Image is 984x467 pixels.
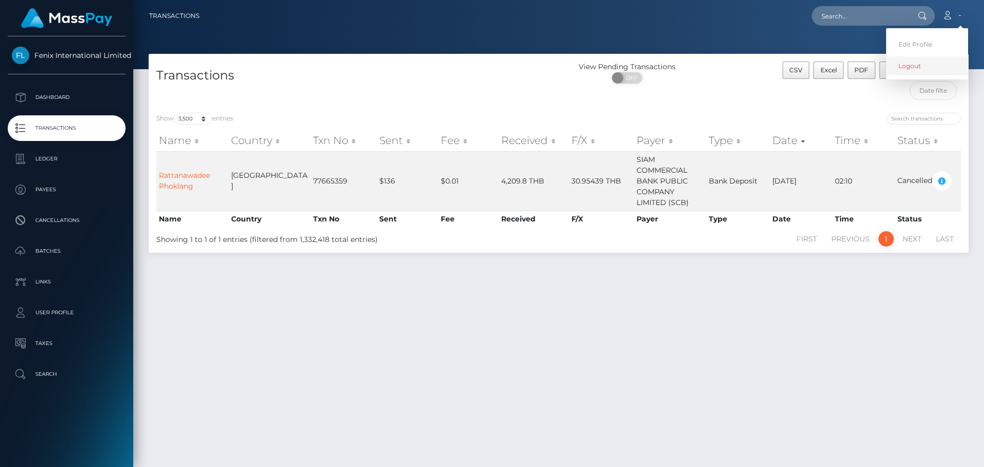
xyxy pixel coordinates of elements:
a: Taxes [8,331,126,356]
a: Edit Profile [886,35,968,54]
th: Country: activate to sort column ascending [229,130,311,151]
p: Cancellations [12,213,121,228]
th: Time: activate to sort column ascending [832,130,895,151]
th: Status [895,211,961,227]
th: Received [499,211,569,227]
p: Dashboard [12,90,121,105]
th: Sent [377,211,439,227]
p: User Profile [12,305,121,320]
th: Name [156,211,229,227]
th: F/X: activate to sort column ascending [569,130,634,151]
div: View Pending Transactions [559,62,695,72]
td: [DATE] [770,151,832,211]
button: Print [879,62,909,79]
span: Excel [821,66,837,74]
button: Excel [813,62,844,79]
th: Txn No [311,211,377,227]
th: Time [832,211,895,227]
th: Payer: activate to sort column ascending [634,130,706,151]
input: Search... [812,6,908,26]
a: Logout [886,56,968,75]
td: 77665359 [311,151,377,211]
p: Search [12,367,121,382]
span: OFF [618,72,643,84]
a: Links [8,269,126,295]
td: $0.01 [438,151,498,211]
img: Fenix International Limited [12,47,29,64]
a: 1 [878,231,894,247]
th: F/X [569,211,634,227]
p: Links [12,274,121,290]
th: Date: activate to sort column ascending [770,130,832,151]
a: Ledger [8,146,126,172]
th: Country [229,211,311,227]
a: Cancellations [8,208,126,233]
select: Showentries [174,113,212,125]
a: Payees [8,177,126,202]
span: SIAM COMMERCIAL BANK PUBLIC COMPANY LIMITED (SCB) [637,155,689,207]
label: Show entries [156,113,233,125]
p: Ledger [12,151,121,167]
td: Cancelled [895,151,961,211]
a: Dashboard [8,85,126,110]
a: Batches [8,238,126,264]
td: 4,209.8 THB [499,151,569,211]
span: PDF [854,66,868,74]
input: Search transactions [887,113,961,125]
h4: Transactions [156,67,551,85]
td: 02:10 [832,151,895,211]
a: Transactions [149,5,199,27]
th: Txn No: activate to sort column ascending [311,130,377,151]
td: $136 [377,151,439,211]
td: [GEOGRAPHIC_DATA] [229,151,311,211]
th: Received: activate to sort column ascending [499,130,569,151]
span: Fenix International Limited [8,51,126,60]
p: Payees [12,182,121,197]
th: Sent: activate to sort column ascending [377,130,439,151]
a: User Profile [8,300,126,326]
th: Date [770,211,832,227]
th: Type: activate to sort column ascending [706,130,770,151]
span: CSV [789,66,803,74]
th: Fee [438,211,498,227]
td: 30.95439 THB [569,151,634,211]
th: Fee: activate to sort column ascending [438,130,498,151]
a: Rattanawadee Phoklang [159,171,210,191]
div: Showing 1 to 1 of 1 entries (filtered from 1,332,418 total entries) [156,230,483,245]
th: Status: activate to sort column ascending [895,130,961,151]
button: PDF [848,62,875,79]
a: Transactions [8,115,126,141]
button: CSV [783,62,810,79]
th: Payer [634,211,706,227]
input: Date filter [910,81,957,100]
th: Type [706,211,770,227]
p: Batches [12,243,121,259]
td: Bank Deposit [706,151,770,211]
img: MassPay Logo [21,8,112,28]
p: Taxes [12,336,121,351]
p: Transactions [12,120,121,136]
a: Search [8,361,126,387]
th: Name: activate to sort column ascending [156,130,229,151]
